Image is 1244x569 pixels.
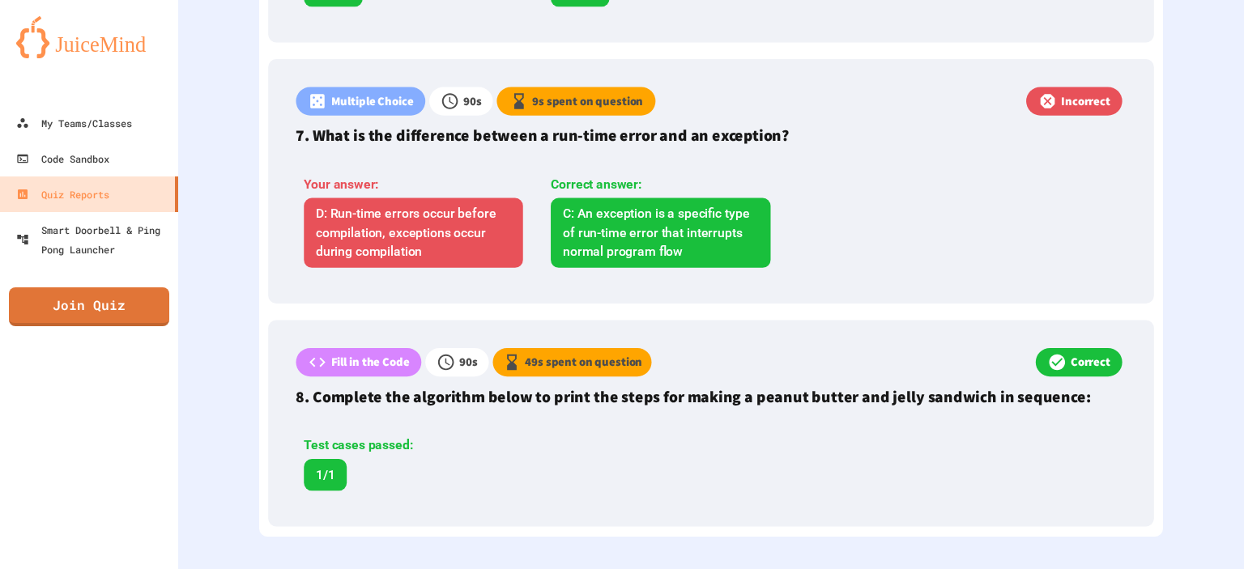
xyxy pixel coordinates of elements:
p: 90 s [459,354,478,372]
p: 90 s [463,92,482,110]
div: 1/1 [304,459,347,490]
p: Fill in the Code [331,354,410,372]
div: Test cases passed: [304,436,529,456]
p: 8. Complete the algorithm below to print the steps for making a peanut butter and jelly sandwich ... [296,384,1126,408]
div: Code Sandbox [16,149,109,168]
p: 9 s spent on question [532,92,643,110]
div: My Teams/Classes [16,113,132,133]
p: Incorrect [1061,92,1110,110]
img: logo-orange.svg [16,16,162,58]
div: Correct answer: [551,175,770,194]
div: Quiz Reports [16,185,109,204]
p: Multiple Choice [331,92,414,110]
p: 49 s spent on question [525,354,642,372]
div: D: Run-time errors occur before compilation, exceptions occur during compilation [304,198,523,268]
div: Smart Doorbell & Ping Pong Launcher [16,220,172,259]
a: Join Quiz [9,287,169,326]
p: Correct [1071,354,1110,372]
div: Your answer: [304,175,523,194]
div: C: An exception is a specific type of run-time error that interrupts normal program flow [551,198,770,268]
p: 7. What is the difference between a run-time error and an exception? [296,123,1126,146]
